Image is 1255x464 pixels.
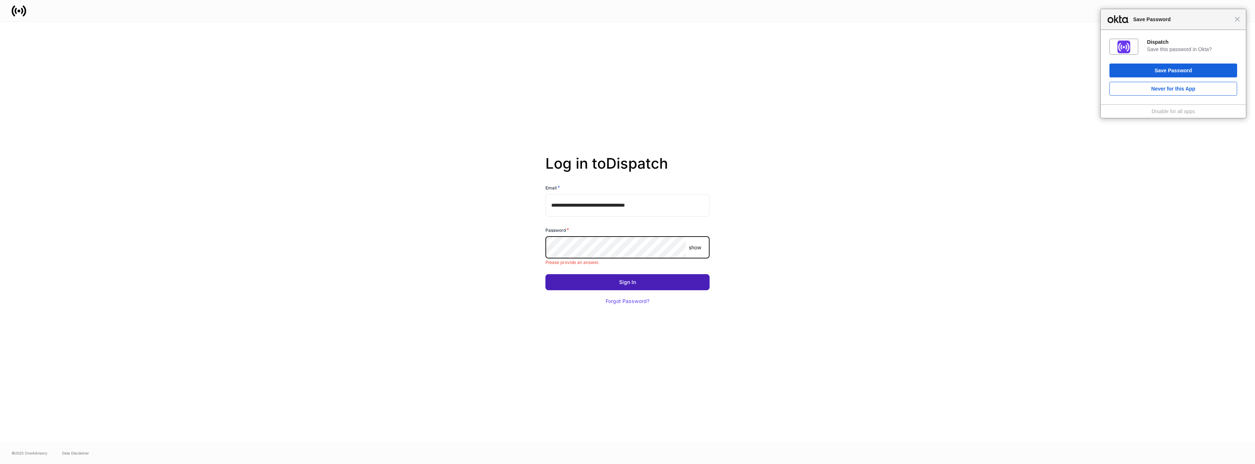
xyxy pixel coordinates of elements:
p: Please provide an answer. [545,260,710,265]
img: IoaI0QAAAAZJREFUAwDpn500DgGa8wAAAABJRU5ErkJggg== [1117,41,1130,53]
button: Never for this App [1109,82,1237,96]
button: Forgot Password? [596,293,659,309]
div: Sign In [619,280,636,285]
p: show [689,244,701,251]
div: Dispatch [1147,39,1237,45]
button: Sign In [545,274,710,290]
span: Save Password [1129,15,1235,24]
a: Disable for all apps [1151,108,1195,114]
h2: Log in to Dispatch [545,155,710,184]
span: Close [1235,16,1240,22]
span: © 2025 OneAdvisory [12,450,47,456]
h6: Password [545,226,569,234]
div: Save this password in Okta? [1147,46,1237,53]
h6: Email [545,184,560,191]
button: Save Password [1109,64,1237,77]
div: Forgot Password? [606,299,649,304]
a: Data Disclaimer [62,450,89,456]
